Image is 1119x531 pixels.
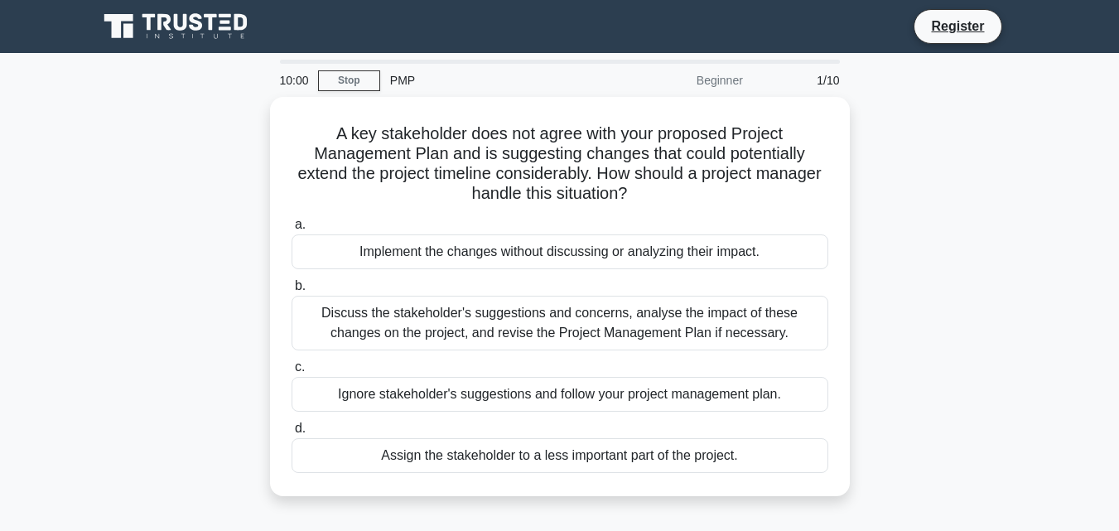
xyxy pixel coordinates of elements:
[380,64,608,97] div: PMP
[290,123,830,205] h5: A key stakeholder does not agree with your proposed Project Management Plan and is suggesting cha...
[921,16,994,36] a: Register
[295,421,306,435] span: d.
[753,64,850,97] div: 1/10
[270,64,318,97] div: 10:00
[292,234,828,269] div: Implement the changes without discussing or analyzing their impact.
[318,70,380,91] a: Stop
[292,377,828,412] div: Ignore stakeholder's suggestions and follow your project management plan.
[295,217,306,231] span: a.
[608,64,753,97] div: Beginner
[292,296,828,350] div: Discuss the stakeholder's suggestions and concerns, analyse the impact of these changes on the pr...
[292,438,828,473] div: Assign the stakeholder to a less important part of the project.
[295,278,306,292] span: b.
[295,360,305,374] span: c.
